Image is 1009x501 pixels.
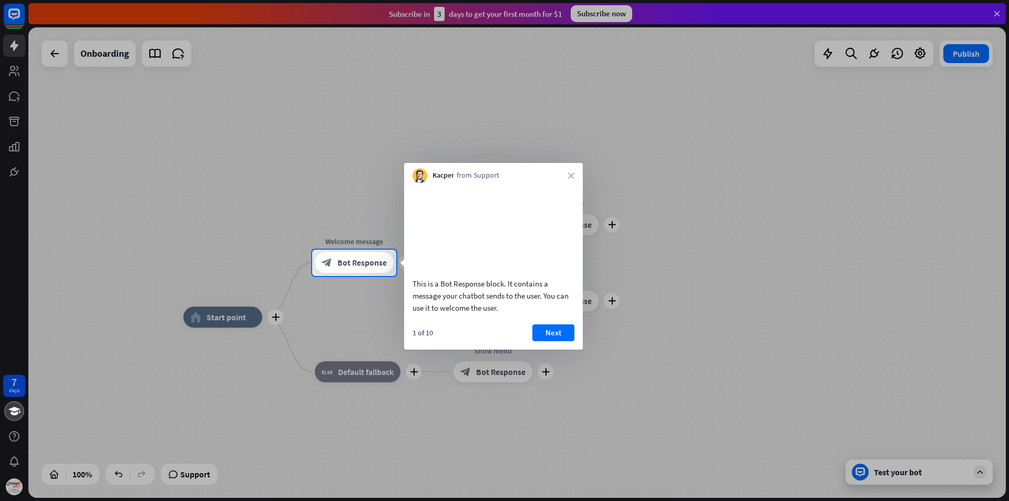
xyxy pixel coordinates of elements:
[457,170,499,181] span: from Support
[532,324,574,341] button: Next
[413,328,433,338] div: 1 of 10
[433,170,454,181] span: Kacper
[568,172,574,179] i: close
[322,258,332,268] i: block_bot_response
[413,278,574,314] div: This is a Bot Response block. It contains a message your chatbot sends to the user. You can use i...
[337,258,387,268] span: Bot Response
